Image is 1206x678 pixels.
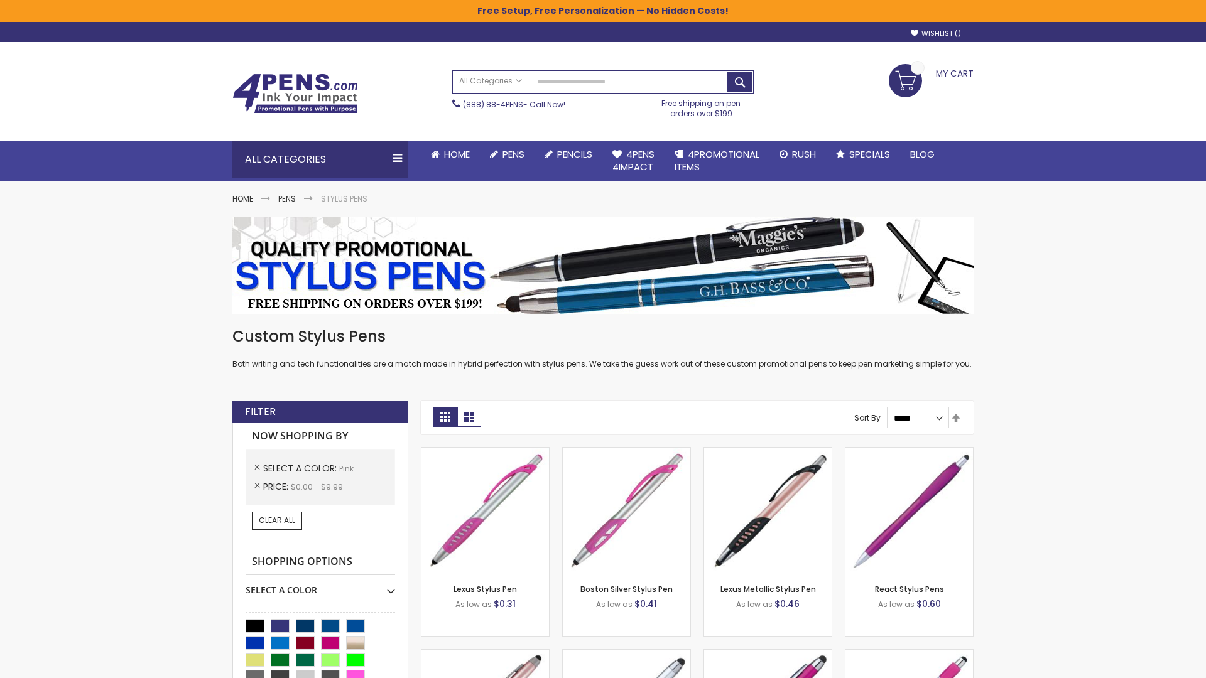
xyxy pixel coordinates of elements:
[845,447,973,458] a: React Stylus Pens-Pink
[433,407,457,427] strong: Grid
[246,549,395,576] strong: Shopping Options
[580,584,673,595] a: Boston Silver Stylus Pen
[321,193,367,204] strong: Stylus Pens
[769,141,826,168] a: Rush
[278,193,296,204] a: Pens
[704,448,832,575] img: Lexus Metallic Stylus Pen-Pink
[421,447,549,458] a: Lexus Stylus Pen-Pink
[494,598,516,610] span: $0.31
[291,482,343,492] span: $0.00 - $9.99
[259,515,295,525] span: Clear All
[453,71,528,92] a: All Categories
[649,94,754,119] div: Free shipping on pen orders over $199
[596,599,633,610] span: As low as
[916,598,941,610] span: $0.60
[503,148,524,161] span: Pens
[339,463,354,474] span: Pink
[563,649,690,660] a: Silver Cool Grip Stylus Pen-Pink
[704,649,832,660] a: Metallic Cool Grip Stylus Pen-Pink
[665,141,769,181] a: 4PROMOTIONALITEMS
[246,423,395,449] strong: Now Shopping by
[826,141,900,168] a: Specials
[563,448,690,575] img: Boston Silver Stylus Pen-Pink
[557,148,592,161] span: Pencils
[232,326,974,370] div: Both writing and tech functionalities are a match made in hybrid perfection with stylus pens. We ...
[444,148,470,161] span: Home
[854,412,881,423] label: Sort By
[911,29,961,38] a: Wishlist
[900,141,945,168] a: Blog
[849,148,890,161] span: Specials
[263,480,291,493] span: Price
[421,448,549,575] img: Lexus Stylus Pen-Pink
[421,649,549,660] a: Lory Metallic Stylus Pen-Pink
[463,99,565,110] span: - Call Now!
[463,99,523,110] a: (888) 88-4PENS
[675,148,759,173] span: 4PROMOTIONAL ITEMS
[454,584,517,595] a: Lexus Stylus Pen
[480,141,535,168] a: Pens
[612,148,655,173] span: 4Pens 4impact
[563,447,690,458] a: Boston Silver Stylus Pen-Pink
[845,649,973,660] a: Pearl Element Stylus Pens-Pink
[421,141,480,168] a: Home
[232,326,974,347] h1: Custom Stylus Pens
[878,599,915,610] span: As low as
[455,599,492,610] span: As low as
[910,148,935,161] span: Blog
[704,447,832,458] a: Lexus Metallic Stylus Pen-Pink
[263,462,339,475] span: Select A Color
[774,598,800,610] span: $0.46
[232,73,358,114] img: 4Pens Custom Pens and Promotional Products
[232,141,408,178] div: All Categories
[535,141,602,168] a: Pencils
[252,512,302,529] a: Clear All
[792,148,816,161] span: Rush
[602,141,665,181] a: 4Pens4impact
[634,598,657,610] span: $0.41
[875,584,944,595] a: React Stylus Pens
[845,448,973,575] img: React Stylus Pens-Pink
[232,193,253,204] a: Home
[232,217,974,314] img: Stylus Pens
[459,76,522,86] span: All Categories
[246,575,395,596] div: Select A Color
[736,599,773,610] span: As low as
[720,584,816,595] a: Lexus Metallic Stylus Pen
[245,405,276,419] strong: Filter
